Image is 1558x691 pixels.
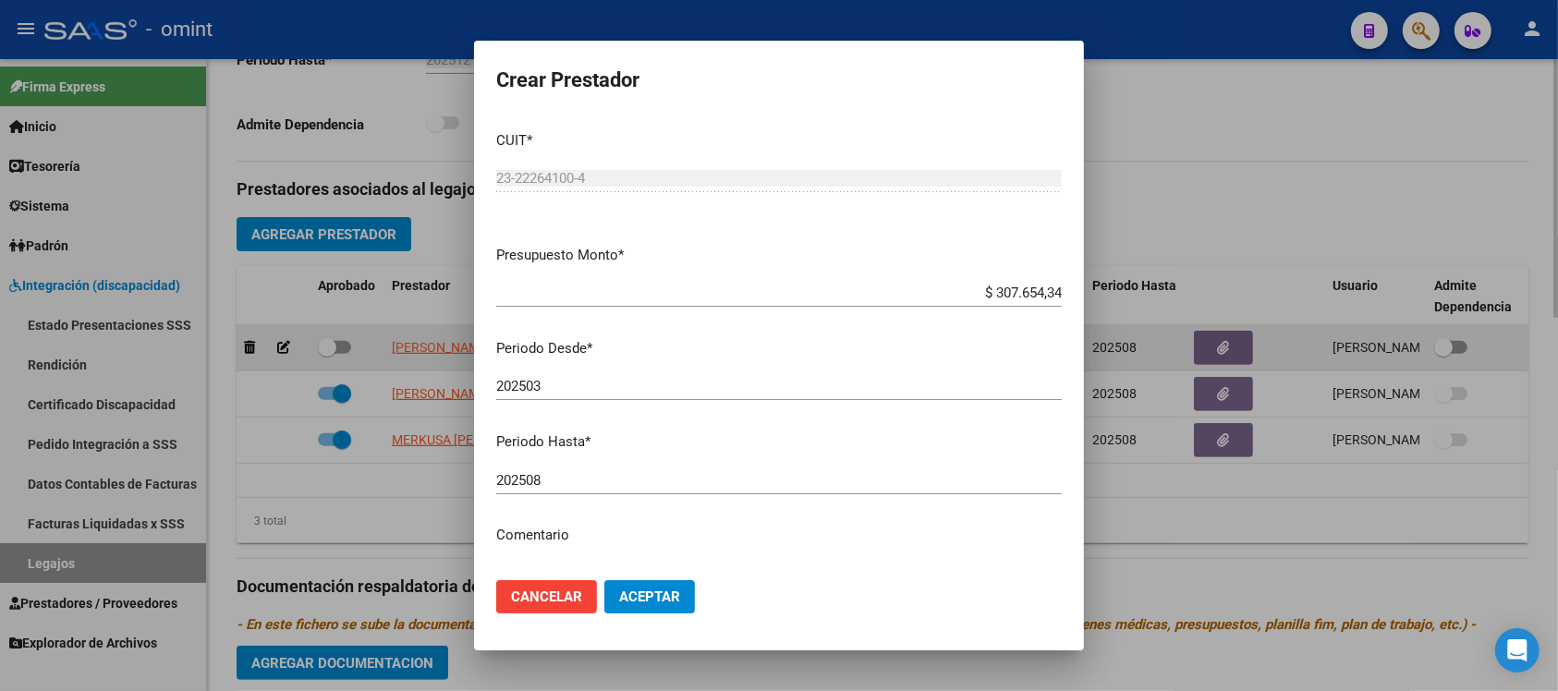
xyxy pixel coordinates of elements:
button: Cancelar [496,580,597,613]
p: CUIT [496,130,1062,152]
div: Open Intercom Messenger [1495,628,1540,673]
p: Presupuesto Monto [496,245,1062,266]
button: Aceptar [604,580,695,613]
p: Periodo Hasta [496,431,1062,453]
span: Aceptar [619,588,680,605]
span: Cancelar [511,588,582,605]
p: Periodo Desde [496,338,1062,359]
h2: Crear Prestador [496,63,1062,98]
p: Comentario [496,525,1062,546]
